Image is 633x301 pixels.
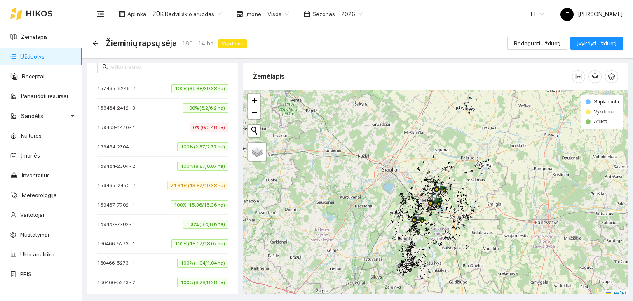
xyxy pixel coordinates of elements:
[97,181,140,190] span: 159465-2450 - 1
[97,104,139,112] span: 158464-2412 - 3
[572,73,585,80] span: column-width
[304,11,310,17] span: calendar
[577,39,617,48] span: Įvykdyti užduotį
[248,143,266,161] a: Layers
[97,278,139,287] span: 160466-5273 - 2
[22,192,57,198] a: Meteorologija
[171,239,228,248] span: 100% (18.07/18.07 ha)
[237,11,243,17] span: shop
[21,108,68,124] span: Sandėlis
[267,8,289,20] span: Visos
[21,33,48,40] a: Žemėlapis
[245,9,263,19] span: Įmonė :
[92,40,99,47] div: Atgal
[253,65,572,88] div: Žemėlapis
[92,6,109,22] button: menu-fold
[190,123,228,132] span: 0% (0/5.48 ha)
[606,290,626,296] a: Leaflet
[248,94,260,106] a: Zoom in
[97,201,139,209] span: 159467-7702 - 1
[22,172,50,179] a: Inventorius
[167,181,228,190] span: 71.31% (13.82/19.38 ha)
[119,11,125,17] span: layout
[594,119,607,125] span: Atlikta
[97,123,139,132] span: 159463-1470 - 1
[560,11,623,17] span: [PERSON_NAME]
[594,109,614,115] span: Vykdoma
[572,70,585,83] button: column-width
[177,259,228,268] span: 100% (1.04/1.04 ha)
[20,53,45,60] a: Užduotys
[252,107,257,118] span: −
[177,162,228,171] span: 100% (8.87/8.87 ha)
[507,40,567,47] a: Redaguoti užduotį
[594,99,619,105] span: Suplanuota
[171,200,228,209] span: 100% (15.36/15.36 ha)
[97,240,139,248] span: 160466-5273 - 1
[20,231,49,238] a: Nustatymai
[21,93,68,99] a: Panaudoti resursai
[97,143,139,151] span: 159464-2304 - 1
[341,8,363,20] span: 2026
[105,37,177,50] span: Žieminių rapsų sėja
[248,106,260,119] a: Zoom out
[252,95,257,105] span: +
[97,259,139,267] span: 160466-5273 - 1
[21,132,42,139] a: Kultūros
[248,125,260,137] button: Initiate a new search
[182,39,213,48] span: 1801.14 ha
[97,85,140,93] span: 157465-5246 - 1
[312,9,336,19] span: Sezonas :
[152,8,222,20] span: ŽŪK Radviliškio aruodas
[183,220,228,229] span: 100% (8.6/8.6 ha)
[171,84,228,93] span: 100% (39.38/39.38 ha)
[565,8,569,21] span: T
[92,40,99,47] span: arrow-left
[20,251,54,258] a: Ūkio analitika
[507,37,567,50] button: Redaguoti užduotį
[218,39,247,48] span: Vykdoma
[183,103,228,113] span: 100% (6.2/6.2 ha)
[110,62,223,71] input: Ieškoti lauko
[97,10,104,18] span: menu-fold
[97,162,139,170] span: 159464-2304 - 2
[177,142,228,151] span: 100% (2.37/2.37 ha)
[102,64,108,70] span: search
[570,37,623,50] button: Įvykdyti užduotį
[127,9,148,19] span: Aplinka :
[20,212,44,218] a: Vartotojai
[22,73,45,80] a: Receptai
[177,278,228,287] span: 100% (8.28/8.28 ha)
[97,220,139,228] span: 159467-7702 - 1
[21,152,40,159] a: Įmonės
[531,8,544,20] span: LT
[20,271,32,277] a: PPIS
[514,39,560,48] span: Redaguoti užduotį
